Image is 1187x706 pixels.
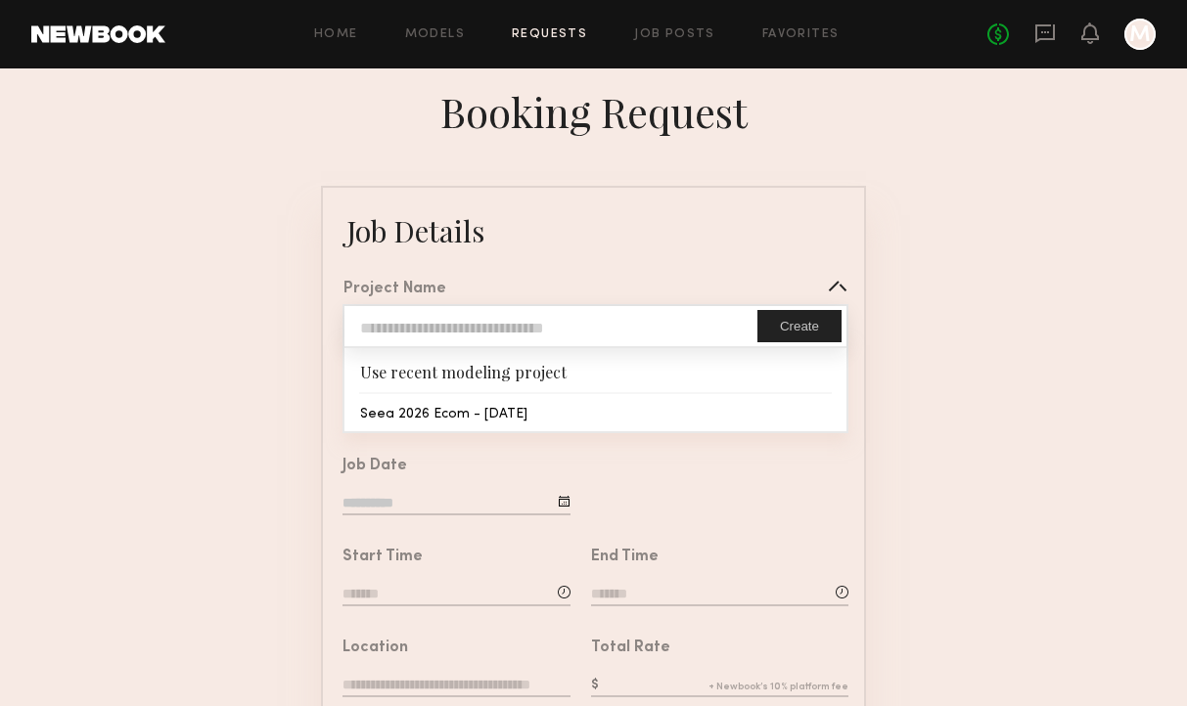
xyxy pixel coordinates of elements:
div: Use recent modeling project [344,348,846,392]
button: Create [757,310,842,342]
div: End Time [591,550,659,565]
div: Seea 2026 Ecom - [DATE] [344,394,846,431]
div: Project Name [343,282,446,297]
a: Home [314,28,358,41]
a: Models [405,28,465,41]
a: Requests [512,28,587,41]
a: Favorites [762,28,840,41]
a: Job Posts [634,28,715,41]
div: Start Time [342,550,423,565]
div: Job Date [342,459,407,474]
div: Booking Request [440,84,748,139]
div: Total Rate [591,640,670,656]
div: Job Details [346,211,484,250]
div: Location [342,640,408,656]
a: M [1124,19,1156,50]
